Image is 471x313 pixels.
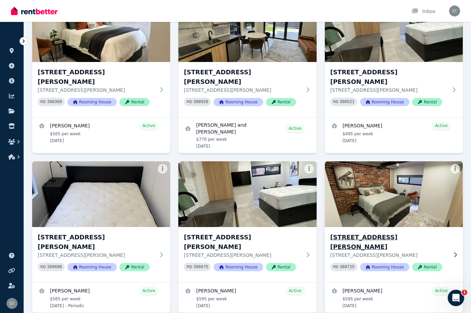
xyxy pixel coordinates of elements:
[47,265,62,270] code: 389688
[214,98,263,106] span: Rooming House
[333,265,339,269] small: PID
[107,3,120,16] button: Home
[412,263,442,271] span: Rental
[360,98,409,106] span: Rooming House
[4,3,17,16] button: go back
[360,263,409,271] span: Rooming House
[449,5,460,16] img: Samantha Thomas
[40,100,46,104] small: PID
[325,117,463,148] a: View details for Jiarun Ren
[330,252,448,259] p: [STREET_ADDRESS][PERSON_NAME]
[117,222,128,233] button: Send a message…
[33,9,85,15] p: The team can also help
[119,263,150,271] span: Rental
[38,67,155,87] h3: [STREET_ADDRESS][PERSON_NAME]
[321,160,467,229] img: 10, 75 Milton St
[40,265,46,269] small: PID
[330,87,448,93] p: [STREET_ADDRESS][PERSON_NAME]
[411,8,435,15] div: Inbox
[32,161,170,227] img: 8, 75 Milton St
[30,109,126,136] div: In respect to invoice 307 to [PERSON_NAME] can I please cancel it processing and mark it as paid ...
[325,283,463,313] a: View details for Kyeisha Macgregor Taylor
[67,263,117,271] span: Rooming House
[187,265,192,269] small: PID
[5,49,131,84] div: The RentBetter Team says…
[5,145,112,174] div: Please make sure to click the options to 'get more help' if we haven't answered your question.
[184,252,301,259] p: [STREET_ADDRESS][PERSON_NAME]
[6,210,131,222] textarea: Message…
[340,100,355,104] code: 396521
[11,6,58,16] img: RentBetter
[47,100,62,104] code: 390369
[178,117,316,153] a: View details for Sally Trinh and Bhuvan Arora
[38,87,155,93] p: [STREET_ADDRESS][PERSON_NAME]
[7,298,17,309] img: Samantha Thomas
[158,164,167,174] button: More options
[266,98,296,106] span: Rental
[450,164,460,174] button: More options
[22,224,27,230] button: Gif picker
[120,3,132,15] div: Close
[178,283,316,313] a: View details for Ankit Sharma
[193,100,208,104] code: 390928
[11,202,55,208] b: For Tenant Bills:
[33,3,90,9] h1: The RentBetter Team
[340,265,355,270] code: 388725
[119,98,150,106] span: Rental
[5,84,91,99] div: What can we help with [DATE]?
[11,178,126,199] div: To handle invoice 307 for [PERSON_NAME], you can mark it as paid since she's paid you directly. H...
[32,117,170,148] a: View details for Afshin najafi ghalelou
[214,263,263,271] span: Rooming House
[5,39,131,49] div: [DATE]
[462,290,467,295] span: 1
[25,105,131,140] div: In respect to invoice 307 to [PERSON_NAME] can I please cancel it processing and mark it as paid ...
[448,290,464,306] iframe: Intercom live chat
[38,233,155,252] h3: [STREET_ADDRESS][PERSON_NAME]
[11,88,86,95] div: What can we help with [DATE]?
[32,161,170,282] a: 8, 75 Milton St[STREET_ADDRESS][PERSON_NAME][STREET_ADDRESS][PERSON_NAME]PID 389688Rooming HouseR...
[325,161,463,282] a: 10, 75 Milton St[STREET_ADDRESS][PERSON_NAME][STREET_ADDRESS][PERSON_NAME]PID 388725Rooming House...
[187,100,192,104] small: PID
[11,53,107,79] div: Hi there 👋 This is Fin speaking. I’m here to answer your questions, but you’ll always have the op...
[67,98,117,106] span: Rooming House
[5,49,112,84] div: Hi there 👋 This is Fin speaking. I’m here to answer your questions, but you’ll always have the op...
[266,263,296,271] span: Rental
[5,84,131,105] div: The RentBetter Team says…
[5,145,131,174] div: The RentBetter Team says…
[304,164,314,174] button: More options
[330,233,448,252] h3: [STREET_ADDRESS][PERSON_NAME]
[38,252,155,259] p: [STREET_ADDRESS][PERSON_NAME]
[184,67,301,87] h3: [STREET_ADDRESS][PERSON_NAME]
[11,224,16,230] button: Emoji picker
[333,100,339,104] small: PID
[20,4,30,15] img: Profile image for The RentBetter Team
[11,149,107,170] div: Please make sure to click the options to 'get more help' if we haven't answered your question.
[5,105,131,145] div: Samantha says…
[193,265,208,270] code: 396675
[32,283,170,313] a: View details for Jasmine Waters
[184,233,301,252] h3: [STREET_ADDRESS][PERSON_NAME]
[33,224,38,230] button: Upload attachment
[330,67,448,87] h3: [STREET_ADDRESS][PERSON_NAME]
[184,87,301,93] p: [STREET_ADDRESS][PERSON_NAME]
[178,161,316,227] img: 9, 75 Milton St
[412,98,442,106] span: Rental
[178,161,316,282] a: 9, 75 Milton St[STREET_ADDRESS][PERSON_NAME][STREET_ADDRESS][PERSON_NAME]PID 396675Rooming HouseR...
